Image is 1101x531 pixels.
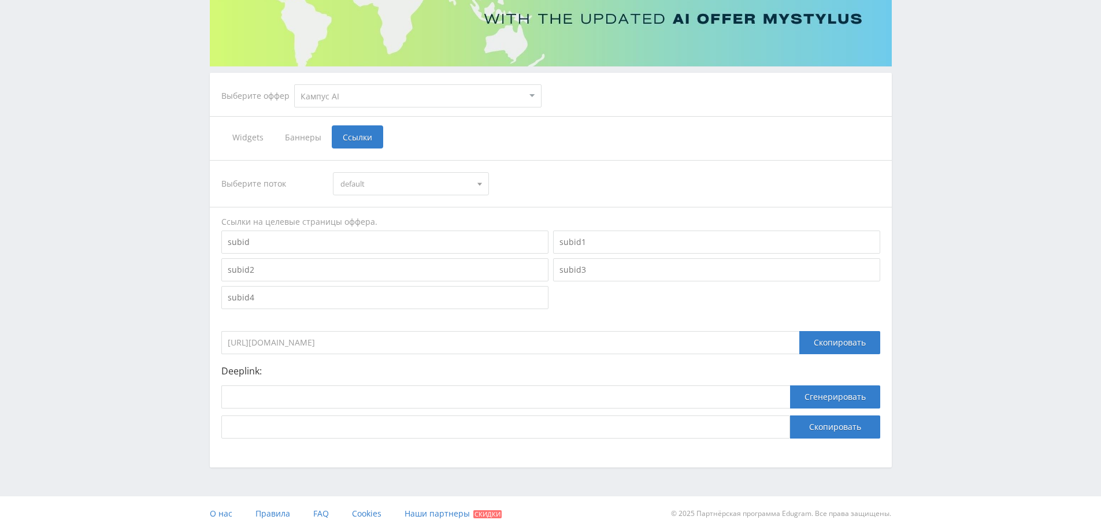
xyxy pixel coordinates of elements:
a: Наши партнеры Скидки [405,496,502,531]
input: subid [221,231,548,254]
input: subid1 [553,231,880,254]
span: Баннеры [274,125,332,148]
div: Скопировать [799,331,880,354]
button: Сгенерировать [790,385,880,409]
span: О нас [210,508,232,519]
a: Cookies [352,496,381,531]
span: Наши партнеры [405,508,470,519]
input: subid3 [553,258,880,281]
p: Deeplink: [221,366,880,376]
button: Скопировать [790,415,880,439]
span: Ссылки [332,125,383,148]
span: Cookies [352,508,381,519]
a: Правила [255,496,290,531]
div: © 2025 Партнёрская программа Edugram. Все права защищены. [556,496,891,531]
input: subid4 [221,286,548,309]
a: FAQ [313,496,329,531]
span: FAQ [313,508,329,519]
span: default [340,173,471,195]
div: Выберите поток [221,172,322,195]
div: Выберите оффер [221,91,294,101]
div: Ссылки на целевые страницы оффера. [221,216,880,228]
span: Правила [255,508,290,519]
input: subid2 [221,258,548,281]
a: О нас [210,496,232,531]
span: Скидки [473,510,502,518]
span: Widgets [221,125,274,148]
